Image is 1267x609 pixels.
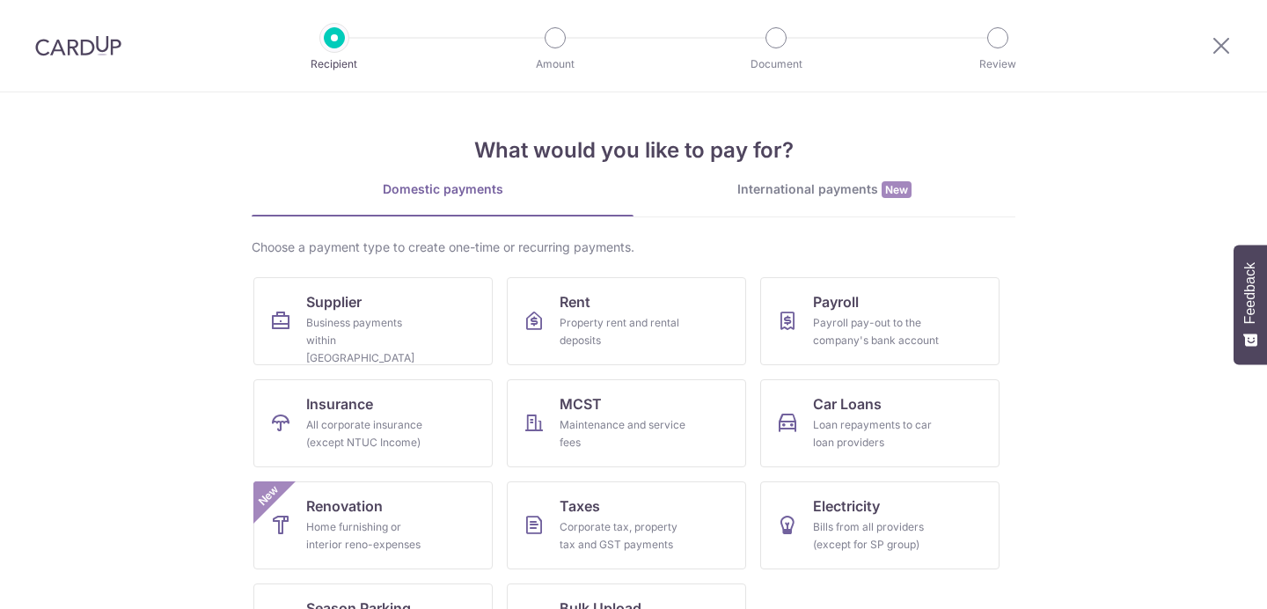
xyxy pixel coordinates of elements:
[1153,556,1249,600] iframe: Opens a widget where you can find more information
[252,238,1015,256] div: Choose a payment type to create one-time or recurring payments.
[507,379,746,467] a: MCSTMaintenance and service fees
[253,277,493,365] a: SupplierBusiness payments within [GEOGRAPHIC_DATA]
[254,481,283,510] span: New
[560,393,602,415] span: MCST
[252,135,1015,166] h4: What would you like to pay for?
[760,277,1000,365] a: PayrollPayroll pay-out to the company's bank account
[306,314,433,367] div: Business payments within [GEOGRAPHIC_DATA]
[253,379,493,467] a: InsuranceAll corporate insurance (except NTUC Income)
[813,291,859,312] span: Payroll
[560,314,686,349] div: Property rent and rental deposits
[560,518,686,554] div: Corporate tax, property tax and GST payments
[35,35,121,56] img: CardUp
[760,379,1000,467] a: Car LoansLoan repayments to car loan providers
[306,518,433,554] div: Home furnishing or interior reno-expenses
[633,180,1015,199] div: International payments
[507,481,746,569] a: TaxesCorporate tax, property tax and GST payments
[882,181,912,198] span: New
[306,416,433,451] div: All corporate insurance (except NTUC Income)
[560,291,590,312] span: Rent
[1242,262,1258,324] span: Feedback
[306,291,362,312] span: Supplier
[813,518,940,554] div: Bills from all providers (except for SP group)
[711,55,841,73] p: Document
[1234,245,1267,364] button: Feedback - Show survey
[760,481,1000,569] a: ElectricityBills from all providers (except for SP group)
[252,180,633,198] div: Domestic payments
[560,416,686,451] div: Maintenance and service fees
[813,393,882,415] span: Car Loans
[813,314,940,349] div: Payroll pay-out to the company's bank account
[507,277,746,365] a: RentProperty rent and rental deposits
[306,393,373,415] span: Insurance
[560,495,600,517] span: Taxes
[813,495,880,517] span: Electricity
[253,481,493,569] a: RenovationHome furnishing or interior reno-expensesNew
[490,55,620,73] p: Amount
[269,55,399,73] p: Recipient
[933,55,1063,73] p: Review
[813,416,940,451] div: Loan repayments to car loan providers
[306,495,383,517] span: Renovation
